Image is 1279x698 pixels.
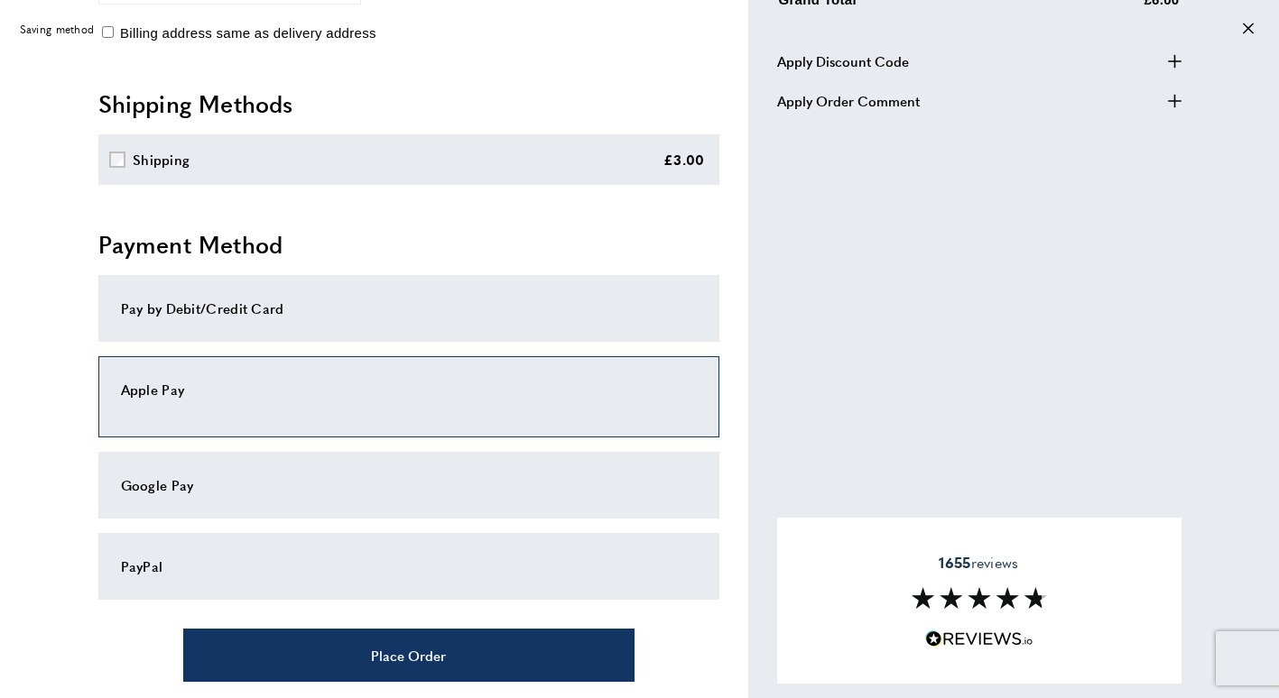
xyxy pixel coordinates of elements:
div: Pay by Debit/Credit Card [121,298,697,319]
button: Place Order [183,629,635,682]
span: Apply Order Comment [777,90,920,112]
h2: Shipping Methods [98,87,719,120]
img: Reviews section [912,587,1047,609]
div: Shipping [133,149,190,170]
img: Reviews.io 5 stars [925,630,1033,647]
div: Close message [1243,21,1254,38]
strong: 1655 [939,552,970,573]
span: Saving method [20,21,95,38]
h2: Payment Method [98,228,719,261]
div: Google Pay [121,474,697,496]
div: Apple Pay [121,379,697,400]
span: reviews [939,554,1018,572]
div: £3.00 [663,149,705,170]
div: PayPal [121,556,697,577]
div: off [8,9,1272,50]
